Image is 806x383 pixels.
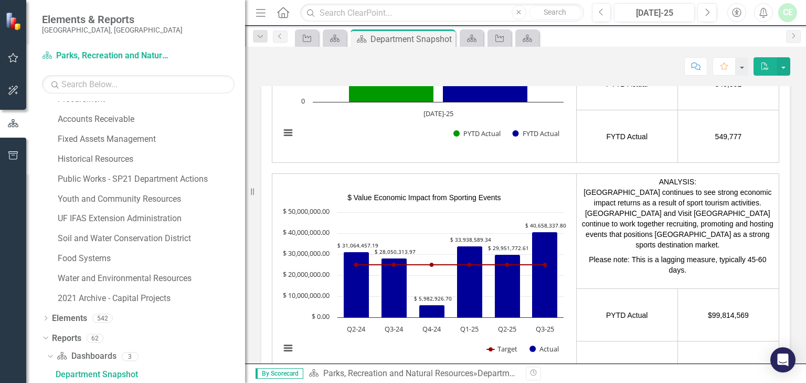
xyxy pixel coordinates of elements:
td: ANALYSIS: [576,174,779,289]
div: Department Snapshot [478,368,559,378]
text: Actual [539,344,559,354]
a: Parks, Recreation and Natural Resources [42,50,173,62]
a: Youth and Community Resources [58,193,245,205]
text: $ 30,000,000.00 [283,249,330,258]
path: Q2-24, 25,000,000. Target. [354,263,358,267]
svg: Interactive chart [275,207,569,365]
text: $ 0.00 [312,312,330,321]
text: Q3-24 [385,324,404,334]
a: UF IFAS Extension Administration [58,213,245,225]
path: Q3-25, 40,658,337.8. Actual. [532,232,558,318]
div: Chart. Highcharts interactive chart. [275,207,574,365]
div: 3 [122,352,139,361]
div: 542 [92,314,113,323]
g: Target, series 1 of 2. Line with 6 data points. [354,263,547,267]
path: Q1-25, 25,000,000. Target. [468,263,472,267]
button: Search [529,5,581,20]
button: [DATE]-25 [614,3,695,22]
text: $ 29,951,772.61 [488,244,529,252]
small: [GEOGRAPHIC_DATA], [GEOGRAPHIC_DATA] [42,26,183,34]
p: $ Value Economic Impact from Sporting Events [275,192,574,205]
text: [DATE]-25 [423,109,453,118]
button: Show Target [487,344,517,354]
div: Department Snapshot [56,370,245,379]
path: Q4-24, 5,982,926.7. Actual. [419,305,445,318]
td: FYTD Actual [576,110,677,163]
path: Q2-24, 31,064,457.19. Actual. [344,252,369,318]
g: Actual, series 2 of 2. Bar series with 6 bars. [344,232,558,318]
text: $ 28,050,313.97 [375,248,416,255]
div: 62 [87,334,103,343]
path: Q4-24, 25,000,000. Target. [430,263,434,267]
input: Search ClearPoint... [300,4,584,22]
text: Q2-24 [347,324,366,334]
td: $99,814,569 [677,289,779,341]
div: Department Snapshot [370,33,453,46]
text: $ 31,064,457.19 [337,242,378,249]
button: Show PYTD Actual [453,129,501,138]
text: Q4-24 [422,324,441,334]
img: ClearPoint Strategy [5,12,24,30]
p: Please note: This is a lagging measure, typically 45-60 days. [579,252,776,275]
button: View chart menu, Chart [281,341,295,356]
div: » [309,368,518,380]
a: Fixed Assets Management [58,133,245,146]
text: $ 40,658,337.80 [525,222,566,229]
a: Elements [52,313,87,325]
path: Q2-25, 29,951,772.61. Actual. [495,255,521,318]
text: $ 40,000,000.00 [283,227,330,237]
a: Reports [52,333,81,345]
text: Q2-25 [498,324,516,334]
span: Search [544,8,566,16]
a: Historical Resources [58,153,245,165]
a: Water and Environmental Resources [58,273,245,285]
span: Elements & Reports [42,13,183,26]
text: $ 20,000,000.00 [283,270,330,279]
a: Soil and Water Conservation District [58,233,245,245]
path: Q3-25, 25,000,000. Target. [543,263,547,267]
p: [GEOGRAPHIC_DATA] continues to see strong economic impact returns as a result of sport tourism ac... [579,187,776,252]
text: Q3-25 [536,324,554,334]
input: Search Below... [42,75,235,94]
path: Q3-24, 28,050,313.97. Actual. [381,258,407,318]
text: $ 33,938,589.34 [450,236,491,243]
td: PYTD Actual [576,289,677,341]
div: [DATE]-25 [618,7,691,19]
button: CE [778,3,797,22]
td: 549,777 [677,110,779,163]
button: View chart menu, Chart [281,126,295,140]
a: Food Systems [58,253,245,265]
text: $ 5,982,926.70 [414,295,452,302]
a: Dashboards [57,350,116,363]
path: Q3-24, 25,000,000. Target. [392,263,396,267]
text: $ 10,000,000.00 [283,291,330,300]
path: Q2-25, 25,000,000. Target. [505,263,510,267]
text: 0 [301,96,305,106]
a: 2021 Archive - Capital Projects [58,293,245,305]
a: Public Works - SP21 Department Actions [58,173,245,185]
path: Q1-25, 33,938,589.34. Actual. [457,246,483,318]
span: By Scorecard [256,368,303,379]
text: Q1-25 [460,324,479,334]
button: Show Actual [529,344,559,354]
a: Accounts Receivable [58,113,245,126]
button: Show FYTD Actual [513,129,559,138]
a: Parks, Recreation and Natural Resources [323,368,473,378]
div: Open Intercom Messenger [770,347,796,372]
text: $ 50,000,000.00 [283,206,330,216]
a: Department Snapshot [53,366,245,383]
